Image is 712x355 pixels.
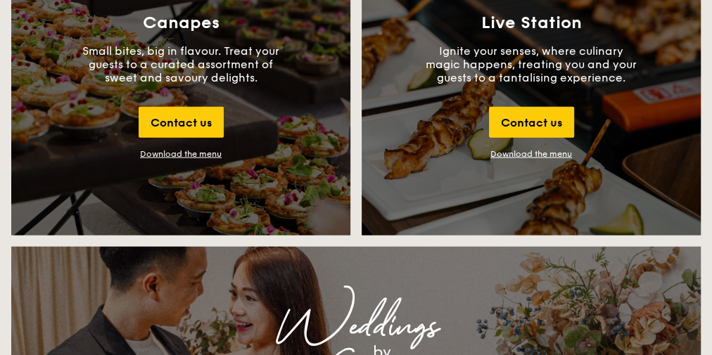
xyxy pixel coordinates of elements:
div: Contact us [489,107,574,138]
p: Small bites, big in flavour. Treat your guests to a curated assortment of sweet and savoury delig... [75,44,286,84]
p: Ignite your senses, where culinary magic happens, treating you and your guests to a tantalising e... [426,44,637,84]
h3: Live Station [481,13,582,33]
div: Contact us [139,107,224,138]
h3: Canapes [143,13,220,33]
a: Download the menu [490,149,572,159]
div: Weddings [86,314,626,340]
div: Download the menu [140,149,222,159]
